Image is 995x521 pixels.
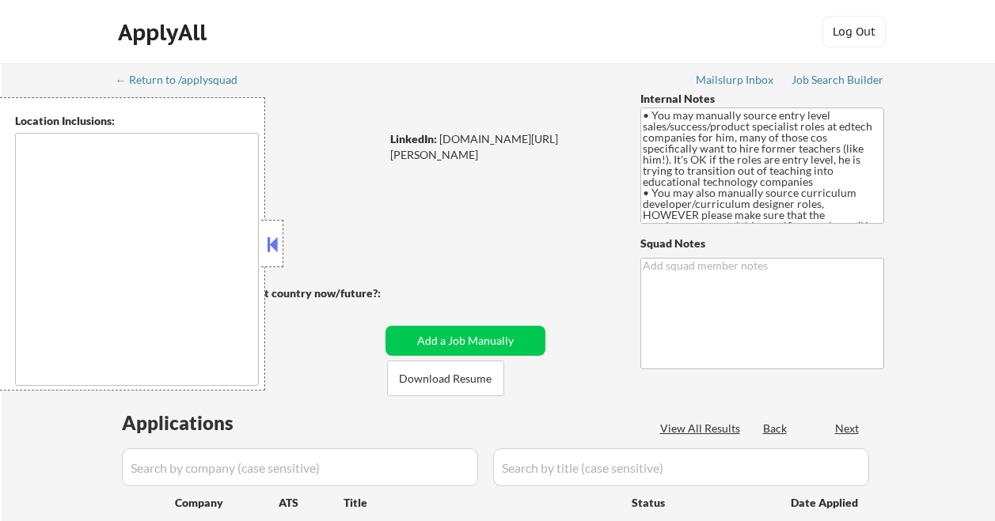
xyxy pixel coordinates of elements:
[660,421,745,436] div: View All Results
[15,113,259,129] div: Location Inclusions:
[122,413,279,432] div: Applications
[387,361,504,396] button: Download Resume
[696,74,775,85] div: Mailslurp Inbox
[632,488,768,516] div: Status
[390,132,558,161] a: [DOMAIN_NAME][URL][PERSON_NAME]
[385,326,545,356] button: Add a Job Manually
[696,74,775,89] a: Mailslurp Inbox
[116,74,253,89] a: ← Return to /applysquad
[118,19,211,46] div: ApplyAll
[116,74,253,85] div: ← Return to /applysquad
[640,236,884,251] div: Squad Notes
[792,74,884,85] div: Job Search Builder
[640,91,884,107] div: Internal Notes
[493,448,869,486] input: Search by title (case sensitive)
[279,495,344,511] div: ATS
[175,495,279,511] div: Company
[763,421,788,436] div: Back
[835,421,860,436] div: Next
[390,132,437,145] strong: LinkedIn:
[122,448,478,486] input: Search by company (case sensitive)
[822,16,886,47] button: Log Out
[791,495,860,511] div: Date Applied
[344,495,617,511] div: Title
